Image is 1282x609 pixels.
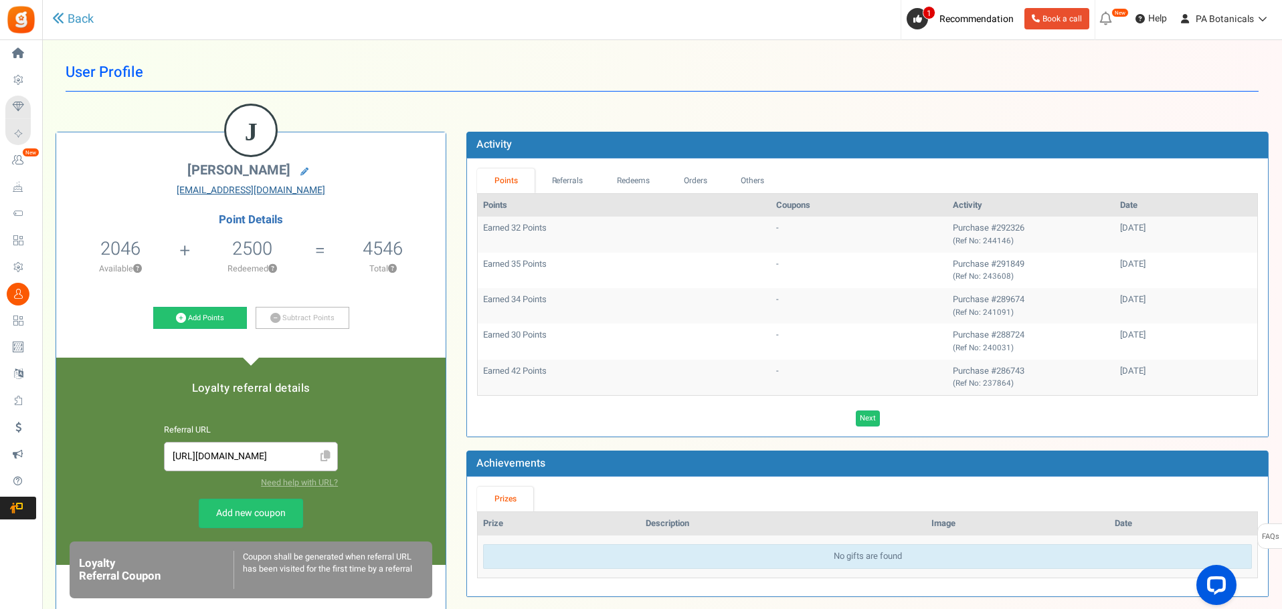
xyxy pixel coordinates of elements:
h5: 4546 [363,239,403,259]
td: Purchase #286743 [947,360,1115,395]
a: Points [477,168,535,193]
h6: Referral URL [164,426,338,435]
td: Earned 42 Points [478,360,771,395]
a: Others [724,168,782,193]
h5: Loyalty referral details [70,382,432,394]
span: Click to Copy [314,445,336,469]
a: Add Points [153,307,247,330]
span: Recommendation [939,12,1014,26]
a: New [5,149,36,172]
h5: 2500 [232,239,272,259]
span: [PERSON_NAME] [187,160,290,180]
th: Date [1115,194,1257,217]
a: Next [856,410,880,427]
th: Date [1109,512,1257,535]
div: [DATE] [1120,365,1252,378]
a: Prizes [477,487,533,511]
small: (Ref No: 240031) [953,342,1014,354]
div: [DATE] [1120,222,1252,235]
td: Purchase #291849 [947,253,1115,288]
td: Purchase #288724 [947,324,1115,359]
a: Add new coupon [199,499,303,528]
p: Total [327,263,439,275]
td: - [771,253,947,288]
td: - [771,217,947,252]
small: (Ref No: 244146) [953,235,1014,247]
h4: Point Details [56,214,446,226]
img: Gratisfaction [6,5,36,35]
td: Earned 32 Points [478,217,771,252]
th: Activity [947,194,1115,217]
th: Description [640,512,926,535]
a: Redeems [600,168,667,193]
b: Activity [476,136,512,152]
button: ? [388,265,397,273]
div: [DATE] [1120,258,1252,271]
a: Referrals [535,168,600,193]
small: (Ref No: 243608) [953,271,1014,282]
td: Purchase #292326 [947,217,1115,252]
h1: User Profile [66,53,1259,92]
p: Redeemed [191,263,313,275]
div: Coupon shall be generated when referral URL has been visited for the first time by a referral [234,551,423,589]
td: Earned 34 Points [478,288,771,324]
em: New [1111,8,1129,17]
a: Need help with URL? [261,477,338,489]
td: Earned 35 Points [478,253,771,288]
div: No gifts are found [483,544,1252,569]
button: ? [133,265,142,273]
a: 1 Recommendation [907,8,1019,29]
h6: Loyalty Referral Coupon [79,558,234,582]
td: - [771,288,947,324]
small: (Ref No: 241091) [953,307,1014,318]
a: Book a call [1024,8,1089,29]
span: 1 [923,6,935,19]
td: - [771,324,947,359]
figcaption: J [226,106,276,158]
span: FAQs [1261,524,1279,550]
a: Help [1130,8,1172,29]
small: (Ref No: 237864) [953,378,1014,389]
span: Help [1145,12,1167,25]
div: [DATE] [1120,329,1252,342]
th: Points [478,194,771,217]
a: Orders [666,168,724,193]
b: Achievements [476,455,545,471]
td: - [771,360,947,395]
th: Image [926,512,1109,535]
th: Coupons [771,194,947,217]
div: [DATE] [1120,293,1252,306]
em: New [22,148,39,157]
th: Prize [478,512,640,535]
td: Purchase #289674 [947,288,1115,324]
a: Subtract Points [256,307,349,330]
a: [EMAIL_ADDRESS][DOMAIN_NAME] [66,184,436,197]
span: 2046 [100,235,141,262]
td: Earned 30 Points [478,324,771,359]
p: Available [63,263,178,275]
button: ? [268,265,277,273]
span: PA Botanicals [1196,12,1254,26]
